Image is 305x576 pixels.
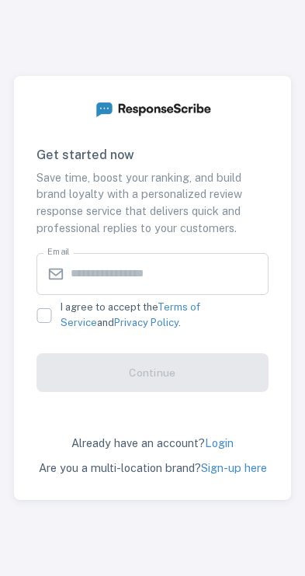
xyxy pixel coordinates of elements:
p: Already have an account? [14,435,291,452]
span: I agree to accept the and . [61,300,269,330]
a: Sign-up here [201,461,267,474]
a: Terms of Service [61,301,200,328]
p: Save time, boost your ranking, and build brand loyalty with a personalized review response servic... [36,169,269,236]
label: Email [47,246,69,259]
p: Are you a multi-location brand? [14,460,291,477]
a: Privacy Policy [114,317,178,328]
a: Login [205,436,234,449]
img: ResponseScribe [95,99,211,118]
h6: Get started now [36,145,269,165]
